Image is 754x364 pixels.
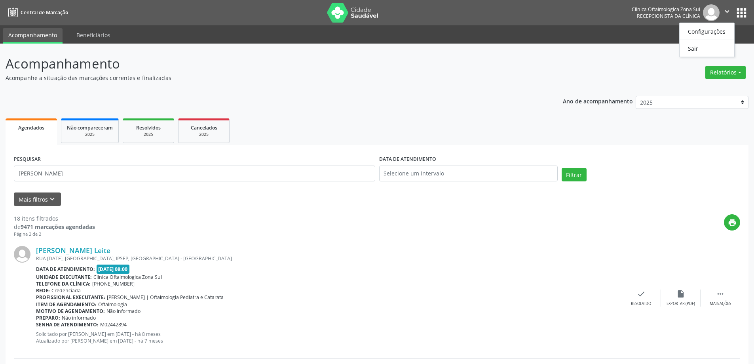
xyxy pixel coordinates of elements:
[36,308,105,314] b: Motivo de agendamento:
[36,287,50,294] b: Rede:
[723,7,731,16] i: 
[136,124,161,131] span: Resolvidos
[21,223,95,231] strong: 9471 marcações agendadas
[36,280,91,287] b: Telefone da clínica:
[14,166,375,181] input: Nome, código do beneficiário ou CPF
[667,301,695,307] div: Exportar (PDF)
[379,153,436,166] label: DATA DE ATENDIMENTO
[93,274,162,280] span: Clinica Oftalmologica Zona Sul
[21,9,68,16] span: Central de Marcação
[14,231,95,238] div: Página 2 de 2
[379,166,558,181] input: Selecione um intervalo
[36,301,97,308] b: Item de agendamento:
[705,66,746,79] button: Relatórios
[51,287,81,294] span: Credenciada
[14,153,41,166] label: PESQUISAR
[679,23,735,57] ul: 
[637,290,646,298] i: check
[100,321,127,328] span: M02442894
[14,192,61,206] button: Mais filtroskeyboard_arrow_down
[98,301,127,308] span: Oftalmologia
[680,43,734,54] a: Sair
[106,308,141,314] span: Não informado
[67,131,113,137] div: 2025
[563,96,633,106] p: Ano de acompanhamento
[6,6,68,19] a: Central de Marcação
[720,4,735,21] button: 
[92,280,135,287] span: [PHONE_NUMBER]
[562,168,587,181] button: Filtrar
[710,301,731,307] div: Mais ações
[36,255,621,262] div: RUA [DATE], [GEOGRAPHIC_DATA], IPSEP, [GEOGRAPHIC_DATA] - [GEOGRAPHIC_DATA]
[97,265,130,274] span: [DATE] 08:00
[632,6,700,13] div: Clinica Oftalmologica Zona Sul
[36,246,110,255] a: [PERSON_NAME] Leite
[703,4,720,21] img: img
[36,331,621,344] p: Solicitado por [PERSON_NAME] em [DATE] - há 8 meses Atualizado por [PERSON_NAME] em [DATE] - há 7...
[6,54,526,74] p: Acompanhamento
[6,74,526,82] p: Acompanhe a situação das marcações correntes e finalizadas
[637,13,700,19] span: Recepcionista da clínica
[67,124,113,131] span: Não compareceram
[676,290,685,298] i: insert_drive_file
[36,274,92,280] b: Unidade executante:
[107,294,224,301] span: [PERSON_NAME] | Oftalmologia Pediatra e Catarata
[3,28,63,44] a: Acompanhamento
[724,214,740,231] button: print
[735,6,748,20] button: apps
[129,131,168,137] div: 2025
[62,314,96,321] span: Não informado
[71,28,116,42] a: Beneficiários
[728,218,737,227] i: print
[36,314,60,321] b: Preparo:
[680,26,734,37] a: Configurações
[716,290,725,298] i: 
[48,195,57,204] i: keyboard_arrow_down
[18,124,44,131] span: Agendados
[36,321,99,328] b: Senha de atendimento:
[14,223,95,231] div: de
[14,246,30,263] img: img
[184,131,224,137] div: 2025
[14,214,95,223] div: 18 itens filtrados
[631,301,651,307] div: Resolvido
[36,266,95,273] b: Data de atendimento:
[36,294,105,301] b: Profissional executante:
[191,124,217,131] span: Cancelados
